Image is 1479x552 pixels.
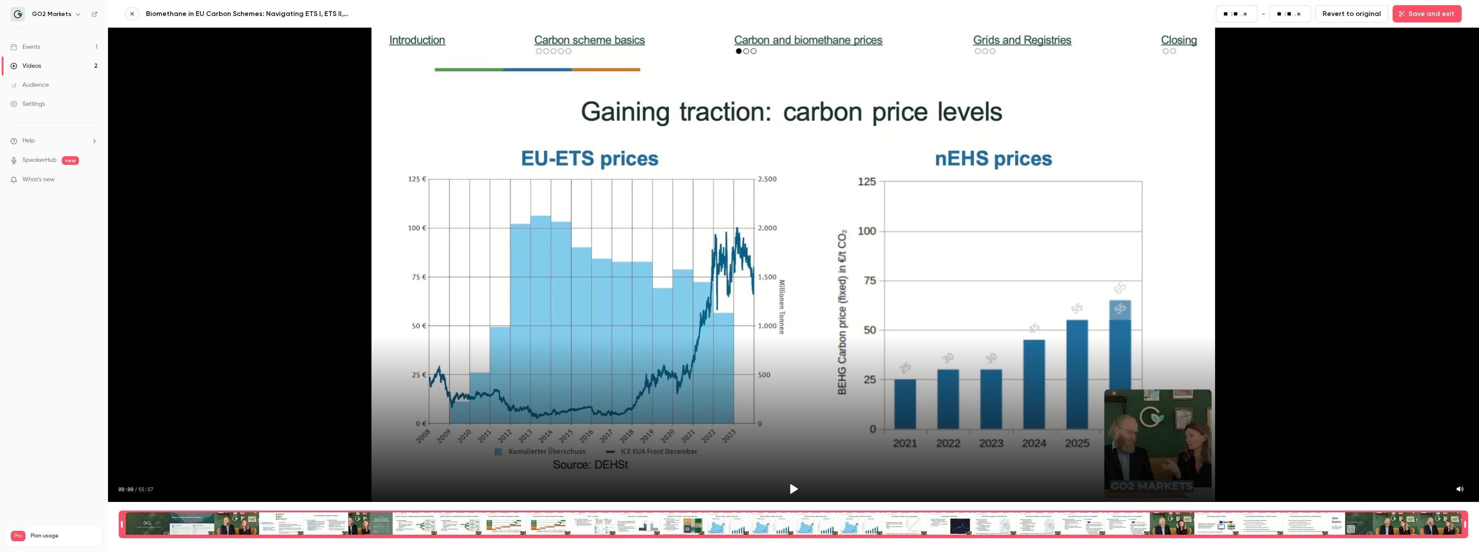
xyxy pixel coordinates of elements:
[134,486,137,492] span: /
[31,533,97,539] span: Plan usage
[1231,9,1232,19] span: :
[146,9,353,19] a: Biomethane in EU Carbon Schemes: Navigating ETS I, ETS II, and BEHG
[1315,5,1388,22] button: Revert to original
[1216,5,1257,22] fieldset: 00:00.00
[22,136,35,145] span: Help
[1241,9,1242,19] span: .
[1451,480,1469,498] button: Mute
[1285,9,1286,19] span: :
[22,156,57,165] a: SpeakerHub
[1277,9,1284,19] input: minutes
[138,486,153,492] span: 55:57
[62,156,79,165] span: new
[1462,511,1468,537] div: Time range seconds end time
[1262,9,1265,19] span: -
[108,28,1479,502] section: Video player
[22,175,55,184] span: What's new
[1243,9,1250,19] input: milliseconds
[118,486,153,492] div: 00:00
[1393,5,1462,22] button: Save and exit
[11,531,25,541] span: Pro
[1270,5,1311,22] fieldset: 55:57.12
[32,10,71,19] h6: GO2 Markets
[10,81,49,89] div: Audience
[1223,9,1230,19] input: minutes
[783,479,804,499] button: Play
[1295,9,1296,19] span: .
[10,62,41,70] div: Videos
[87,176,98,184] iframe: Noticeable Trigger
[1233,9,1240,19] input: seconds
[1297,9,1304,19] input: milliseconds
[10,136,98,145] li: help-dropdown-opener
[125,512,1462,536] div: Time range selector
[1287,9,1294,19] input: seconds
[119,511,125,537] div: Time range seconds start time
[11,7,25,21] img: GO2 Markets
[10,43,40,51] div: Events
[118,486,133,492] span: 00:00
[10,100,45,108] div: Settings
